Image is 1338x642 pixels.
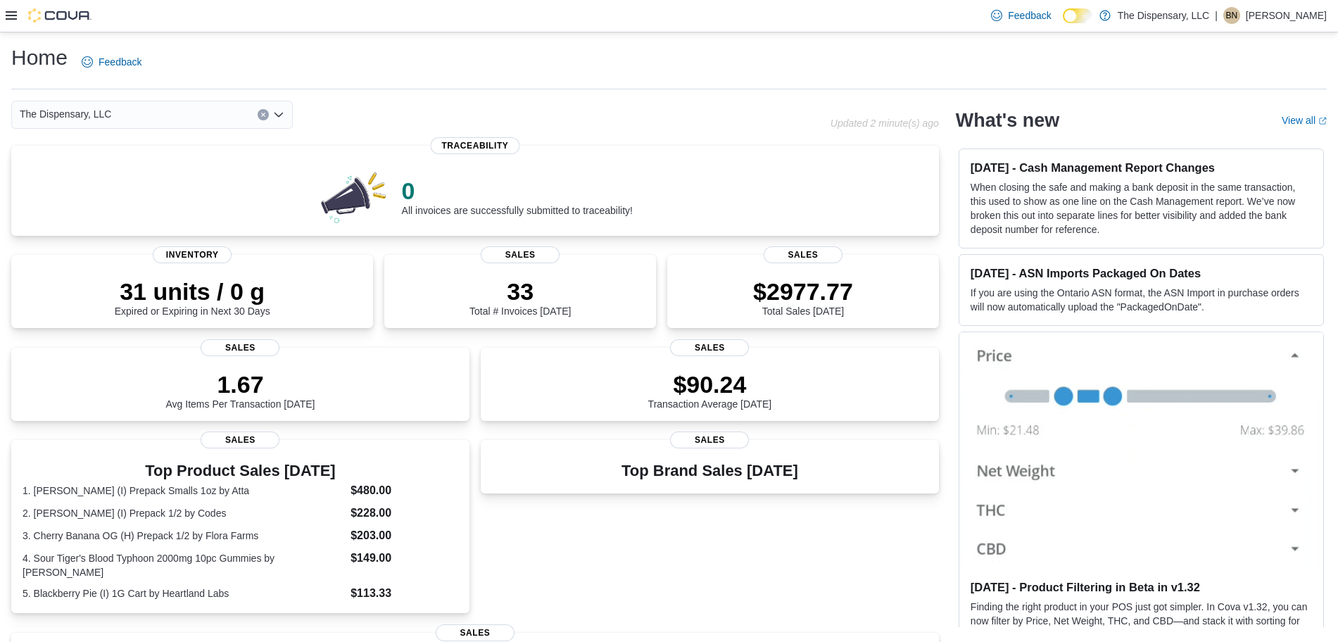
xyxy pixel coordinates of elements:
[351,505,458,522] dd: $228.00
[1063,23,1064,24] span: Dark Mode
[23,484,345,498] dt: 1. [PERSON_NAME] (I) Prepack Smalls 1oz by Atta
[956,109,1059,132] h2: What's new
[402,177,633,216] div: All invoices are successfully submitted to traceability!
[23,529,345,543] dt: 3. Cherry Banana OG (H) Prepack 1/2 by Flora Farms
[76,48,147,76] a: Feedback
[115,277,270,306] p: 31 units / 0 g
[971,180,1312,237] p: When closing the safe and making a bank deposit in the same transaction, this used to show as one...
[23,506,345,520] dt: 2. [PERSON_NAME] (I) Prepack 1/2 by Codes
[481,246,560,263] span: Sales
[23,551,345,579] dt: 4. Sour Tiger's Blood Typhoon 2000mg 10pc Gummies by [PERSON_NAME]
[469,277,571,317] div: Total # Invoices [DATE]
[153,246,232,263] span: Inventory
[971,580,1312,594] h3: [DATE] - Product Filtering in Beta in v1.32
[1063,8,1092,23] input: Dark Mode
[166,370,315,398] p: 1.67
[23,586,345,600] dt: 5. Blackberry Pie (I) 1G Cart by Heartland Labs
[753,277,853,317] div: Total Sales [DATE]
[1282,115,1327,126] a: View allExternal link
[258,109,269,120] button: Clear input
[99,55,141,69] span: Feedback
[670,432,749,448] span: Sales
[971,160,1312,175] h3: [DATE] - Cash Management Report Changes
[201,339,279,356] span: Sales
[430,137,519,154] span: Traceability
[1008,8,1051,23] span: Feedback
[115,277,270,317] div: Expired or Expiring in Next 30 Days
[764,246,842,263] span: Sales
[971,286,1312,314] p: If you are using the Ontario ASN format, the ASN Import in purchase orders will now automatically...
[971,266,1312,280] h3: [DATE] - ASN Imports Packaged On Dates
[1118,7,1209,24] p: The Dispensary, LLC
[831,118,939,129] p: Updated 2 minute(s) ago
[11,44,68,72] h1: Home
[1223,7,1240,24] div: Benjamin Nichols
[648,370,772,398] p: $90.24
[621,462,798,479] h3: Top Brand Sales [DATE]
[201,432,279,448] span: Sales
[273,109,284,120] button: Open list of options
[985,1,1056,30] a: Feedback
[469,277,571,306] p: 33
[1318,117,1327,125] svg: External link
[1246,7,1327,24] p: [PERSON_NAME]
[351,482,458,499] dd: $480.00
[402,177,633,205] p: 0
[20,106,111,122] span: The Dispensary, LLC
[166,370,315,410] div: Avg Items Per Transaction [DATE]
[317,168,391,225] img: 0
[28,8,91,23] img: Cova
[670,339,749,356] span: Sales
[1226,7,1238,24] span: BN
[753,277,853,306] p: $2977.77
[351,550,458,567] dd: $149.00
[1215,7,1218,24] p: |
[648,370,772,410] div: Transaction Average [DATE]
[436,624,515,641] span: Sales
[351,527,458,544] dd: $203.00
[23,462,458,479] h3: Top Product Sales [DATE]
[351,585,458,602] dd: $113.33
